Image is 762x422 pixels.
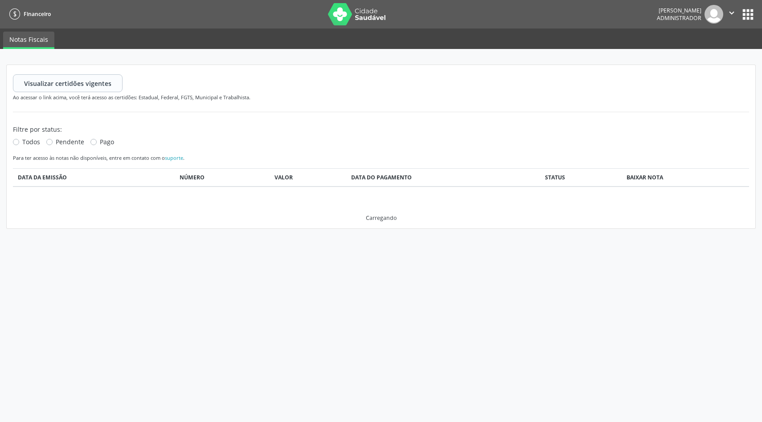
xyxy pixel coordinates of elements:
a: Financeiro [6,7,51,21]
small: Ao acessar o link acima, você terá acesso as certidões: Estadual, Federal, FGTS, Municipal e Trab... [13,94,250,101]
span: Pendente [56,138,84,146]
small: Para ter acesso às notas não disponíveis, entre em contato com o . [13,154,184,161]
div: Data da emissão [18,174,170,182]
div: Status [545,174,617,182]
button: Visualizar certidões vigentes [13,74,123,92]
a: suporte [165,154,183,161]
div: Carregando [366,214,397,222]
i:  [727,8,737,18]
div: Valor [274,174,342,182]
div: Baixar Nota [627,174,745,182]
label: Filtre por status: [13,125,62,134]
div: Data do pagamento [351,174,536,182]
button: apps [740,7,756,22]
span: Pago [100,138,114,146]
span: Visualizar certidões vigentes [24,79,111,88]
span: Financeiro [24,10,51,18]
button:  [723,5,740,24]
img: img [705,5,723,24]
a: Notas Fiscais [3,32,54,49]
span: Administrador [657,14,701,22]
span: Todos [22,138,40,146]
div: [PERSON_NAME] [657,7,701,14]
div: Número [180,174,265,182]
